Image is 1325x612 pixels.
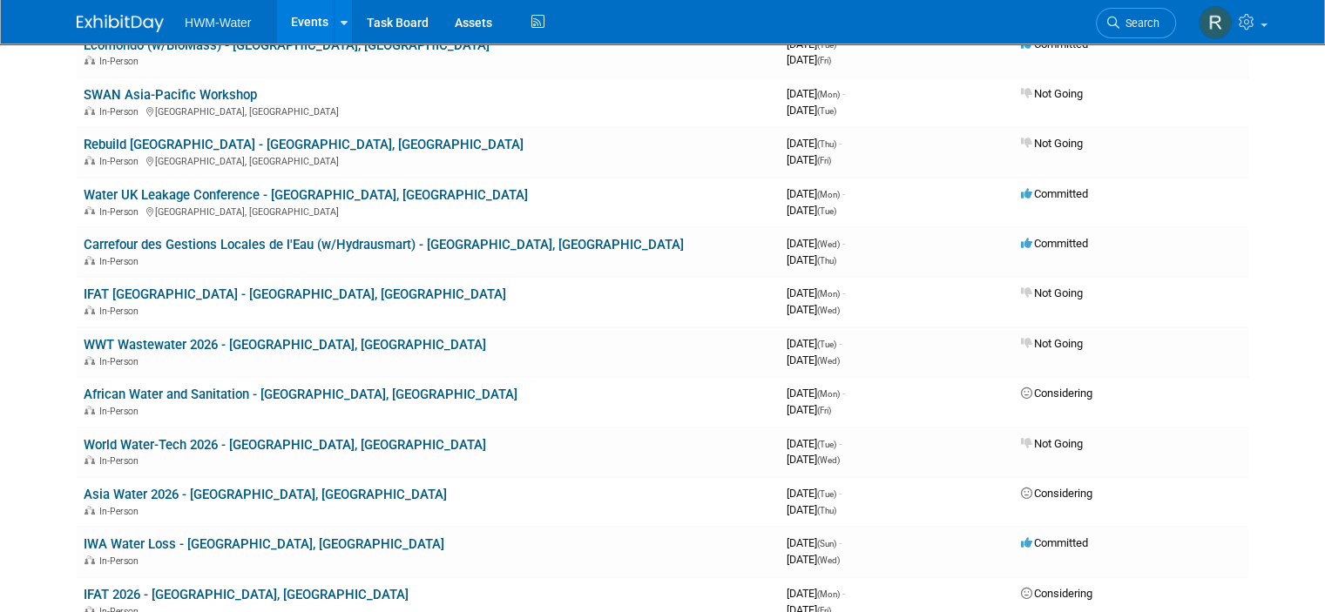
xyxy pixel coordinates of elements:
[817,239,840,249] span: (Wed)
[787,204,836,217] span: [DATE]
[817,156,831,165] span: (Fri)
[1096,8,1176,38] a: Search
[787,536,842,549] span: [DATE]
[787,253,836,266] span: [DATE]
[817,190,840,199] span: (Mon)
[787,437,842,450] span: [DATE]
[817,139,836,149] span: (Thu)
[787,237,845,250] span: [DATE]
[817,40,836,50] span: (Tue)
[839,487,842,500] span: -
[1021,487,1092,500] span: Considering
[817,289,840,299] span: (Mon)
[84,437,486,453] a: World Water-Tech 2026 - [GEOGRAPHIC_DATA], [GEOGRAPHIC_DATA]
[84,37,490,53] a: Ecomondo (w/BioMass) - [GEOGRAPHIC_DATA], [GEOGRAPHIC_DATA]
[817,90,840,99] span: (Mon)
[817,539,836,548] span: (Sun)
[787,403,831,416] span: [DATE]
[84,337,486,353] a: WWT Wastewater 2026 - [GEOGRAPHIC_DATA], [GEOGRAPHIC_DATA]
[84,87,257,103] a: SWAN Asia-Pacific Workshop
[787,503,836,516] span: [DATE]
[84,487,447,502] a: Asia Water 2026 - [GEOGRAPHIC_DATA], [GEOGRAPHIC_DATA]
[839,437,842,450] span: -
[84,187,528,203] a: Water UK Leakage Conference - [GEOGRAPHIC_DATA], [GEOGRAPHIC_DATA]
[817,389,840,399] span: (Mon)
[1021,286,1083,299] span: Not Going
[1021,337,1083,350] span: Not Going
[839,536,842,549] span: -
[85,106,95,115] img: In-Person Event
[84,536,444,552] a: IWA Water Loss - [GEOGRAPHIC_DATA], [GEOGRAPHIC_DATA]
[817,256,836,266] span: (Thu)
[85,256,95,265] img: In-Person Event
[1021,587,1092,600] span: Considering
[77,15,164,32] img: ExhibitDay
[185,16,251,30] span: HWM-Water
[99,306,144,317] span: In-Person
[99,555,144,567] span: In-Person
[1021,536,1088,549] span: Committed
[85,455,95,464] img: In-Person Event
[787,587,845,600] span: [DATE]
[1021,237,1088,250] span: Committed
[99,256,144,267] span: In-Person
[99,106,144,118] span: In-Person
[787,187,845,200] span: [DATE]
[787,37,842,50] span: [DATE]
[85,356,95,365] img: In-Person Event
[787,453,840,466] span: [DATE]
[787,53,831,66] span: [DATE]
[817,440,836,449] span: (Tue)
[99,156,144,167] span: In-Person
[85,406,95,414] img: In-Person Event
[84,587,409,602] a: IFAT 2026 - [GEOGRAPHIC_DATA], [GEOGRAPHIC_DATA]
[787,137,842,150] span: [DATE]
[839,137,842,150] span: -
[787,286,845,299] span: [DATE]
[84,286,506,302] a: IFAT [GEOGRAPHIC_DATA] - [GEOGRAPHIC_DATA], [GEOGRAPHIC_DATA]
[84,137,524,152] a: Rebuild [GEOGRAPHIC_DATA] - [GEOGRAPHIC_DATA], [GEOGRAPHIC_DATA]
[817,455,840,465] span: (Wed)
[842,237,845,250] span: -
[1021,37,1088,50] span: Committed
[787,553,840,566] span: [DATE]
[817,306,840,315] span: (Wed)
[817,206,836,216] span: (Tue)
[85,156,95,165] img: In-Person Event
[84,204,773,218] div: [GEOGRAPHIC_DATA], [GEOGRAPHIC_DATA]
[1199,6,1232,39] img: Rhys Salkeld
[84,104,773,118] div: [GEOGRAPHIC_DATA], [GEOGRAPHIC_DATA]
[84,387,517,402] a: African Water and Sanitation - [GEOGRAPHIC_DATA], [GEOGRAPHIC_DATA]
[817,589,840,599] span: (Mon)
[787,303,840,316] span: [DATE]
[817,489,836,499] span: (Tue)
[99,56,144,67] span: In-Person
[842,187,845,200] span: -
[787,337,842,350] span: [DATE]
[99,506,144,517] span: In-Person
[1021,87,1083,100] span: Not Going
[1021,187,1088,200] span: Committed
[817,106,836,116] span: (Tue)
[85,506,95,514] img: In-Person Event
[787,353,840,367] span: [DATE]
[1119,17,1159,30] span: Search
[839,37,842,50] span: -
[817,356,840,366] span: (Wed)
[817,56,831,65] span: (Fri)
[842,87,845,100] span: -
[1021,137,1083,150] span: Not Going
[787,104,836,117] span: [DATE]
[817,555,840,565] span: (Wed)
[1021,387,1092,400] span: Considering
[842,587,845,600] span: -
[84,153,773,167] div: [GEOGRAPHIC_DATA], [GEOGRAPHIC_DATA]
[99,356,144,367] span: In-Person
[85,56,95,64] img: In-Person Event
[817,406,831,415] span: (Fri)
[839,337,842,350] span: -
[787,487,842,500] span: [DATE]
[817,506,836,515] span: (Thu)
[842,286,845,299] span: -
[787,153,831,166] span: [DATE]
